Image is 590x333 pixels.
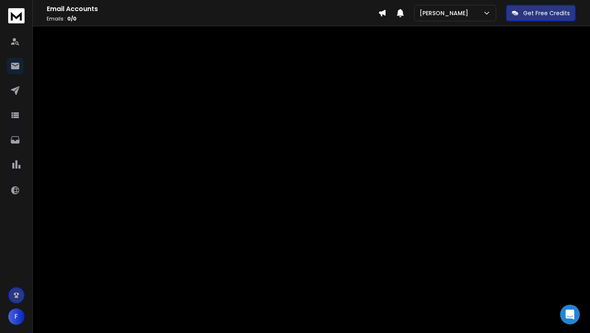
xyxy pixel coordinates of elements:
[47,4,378,14] h1: Email Accounts
[420,9,472,17] p: [PERSON_NAME]
[67,15,77,22] span: 0 / 0
[560,305,580,324] div: Open Intercom Messenger
[8,8,25,23] img: logo
[47,16,378,22] p: Emails :
[506,5,576,21] button: Get Free Credits
[8,308,25,325] button: F
[523,9,570,17] p: Get Free Credits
